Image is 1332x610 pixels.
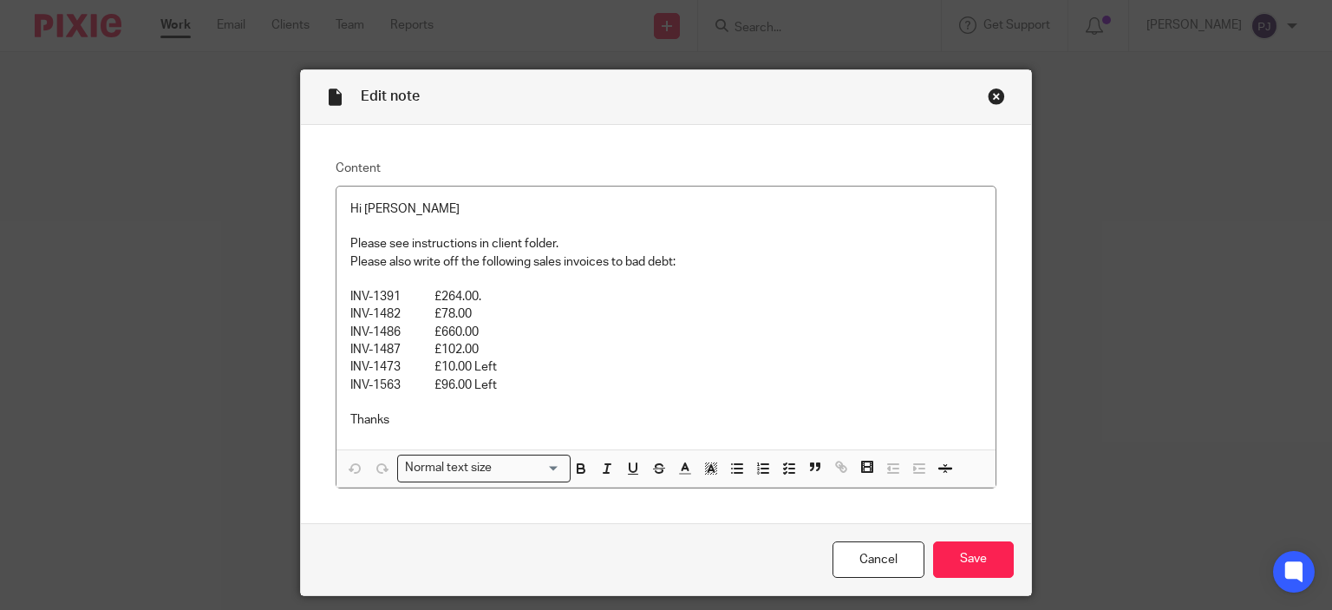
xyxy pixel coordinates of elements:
[933,541,1014,579] input: Save
[350,288,983,305] p: INV-1391 £264.00.
[350,324,983,341] p: INV-1486 £660.00
[402,459,496,477] span: Normal text size
[350,341,983,358] p: INV-1487 £102.00
[988,88,1005,105] div: Close this dialog window
[350,200,983,218] p: Hi [PERSON_NAME]
[832,541,924,579] a: Cancel
[350,358,983,376] p: INV-1473 £10.00 Left
[498,459,560,477] input: Search for option
[350,235,983,253] p: Please see instructions in client folder.
[350,377,983,394] p: INV-1563 £96.00 Left
[397,455,571,482] div: Search for option
[350,253,983,271] p: Please also write off the following sales invoices to bad debt:
[336,160,997,177] label: Content
[350,411,983,429] p: Thanks
[361,89,420,103] span: Edit note
[350,305,983,323] p: INV-1482 £78.00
